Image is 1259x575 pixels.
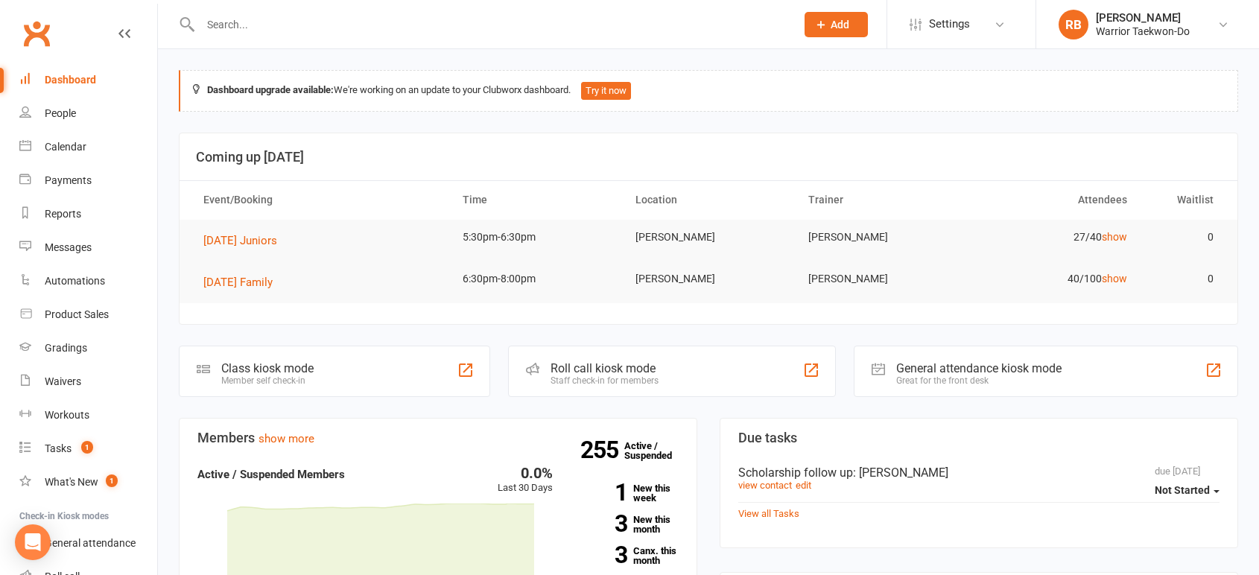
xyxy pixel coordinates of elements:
[19,264,157,298] a: Automations
[45,342,87,354] div: Gradings
[896,375,1062,386] div: Great for the front desk
[15,524,51,560] div: Open Intercom Messenger
[207,84,334,95] strong: Dashboard upgrade available:
[1141,220,1227,255] td: 0
[45,537,136,549] div: General attendance
[551,361,659,375] div: Roll call kiosk mode
[896,361,1062,375] div: General attendance kiosk mode
[221,375,314,386] div: Member self check-in
[45,442,72,454] div: Tasks
[19,63,157,97] a: Dashboard
[575,515,679,534] a: 3New this month
[45,241,92,253] div: Messages
[795,261,968,296] td: [PERSON_NAME]
[575,481,627,503] strong: 1
[45,409,89,421] div: Workouts
[622,220,795,255] td: [PERSON_NAME]
[45,375,81,387] div: Waivers
[19,130,157,164] a: Calendar
[19,97,157,130] a: People
[45,476,98,488] div: What's New
[196,14,785,35] input: Search...
[1155,484,1210,496] span: Not Started
[805,12,868,37] button: Add
[575,483,679,503] a: 1New this week
[575,512,627,535] strong: 3
[259,432,314,445] a: show more
[196,150,1221,165] h3: Coming up [DATE]
[81,441,93,454] span: 1
[19,398,157,432] a: Workouts
[45,308,109,320] div: Product Sales
[197,468,345,481] strong: Active / Suspended Members
[18,15,55,52] a: Clubworx
[622,261,795,296] td: [PERSON_NAME]
[203,273,283,291] button: [DATE] Family
[203,232,288,250] button: [DATE] Juniors
[19,298,157,331] a: Product Sales
[19,466,157,499] a: What's New1
[179,70,1238,112] div: We're working on an update to your Clubworx dashboard.
[498,466,553,496] div: Last 30 Days
[1102,231,1127,243] a: show
[796,480,811,491] a: edit
[795,220,968,255] td: [PERSON_NAME]
[19,527,157,560] a: General attendance kiosk mode
[738,508,799,519] a: View all Tasks
[1155,477,1220,503] button: Not Started
[853,466,948,480] span: : [PERSON_NAME]
[738,480,792,491] a: view contact
[1096,25,1190,38] div: Warrior Taekwon-Do
[449,261,622,296] td: 6:30pm-8:00pm
[581,82,631,100] button: Try it now
[622,181,795,219] th: Location
[19,197,157,231] a: Reports
[498,466,553,480] div: 0.0%
[45,107,76,119] div: People
[575,544,627,566] strong: 3
[203,234,277,247] span: [DATE] Juniors
[45,208,81,220] div: Reports
[19,231,157,264] a: Messages
[831,19,849,31] span: Add
[738,466,1220,480] div: Scholarship follow up
[551,375,659,386] div: Staff check-in for members
[1102,273,1127,285] a: show
[45,141,86,153] div: Calendar
[795,181,968,219] th: Trainer
[968,261,1141,296] td: 40/100
[45,275,105,287] div: Automations
[197,431,679,445] h3: Members
[190,181,449,219] th: Event/Booking
[19,432,157,466] a: Tasks 1
[221,361,314,375] div: Class kiosk mode
[19,164,157,197] a: Payments
[203,276,273,289] span: [DATE] Family
[1059,10,1088,39] div: RB
[1096,11,1190,25] div: [PERSON_NAME]
[968,220,1141,255] td: 27/40
[1141,181,1227,219] th: Waitlist
[624,430,690,471] a: 255Active / Suspended
[968,181,1141,219] th: Attendees
[449,181,622,219] th: Time
[580,439,624,461] strong: 255
[1141,261,1227,296] td: 0
[19,365,157,398] a: Waivers
[45,74,96,86] div: Dashboard
[738,431,1220,445] h3: Due tasks
[19,331,157,365] a: Gradings
[449,220,622,255] td: 5:30pm-6:30pm
[45,174,92,186] div: Payments
[106,474,118,487] span: 1
[575,546,679,565] a: 3Canx. this month
[929,7,970,41] span: Settings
